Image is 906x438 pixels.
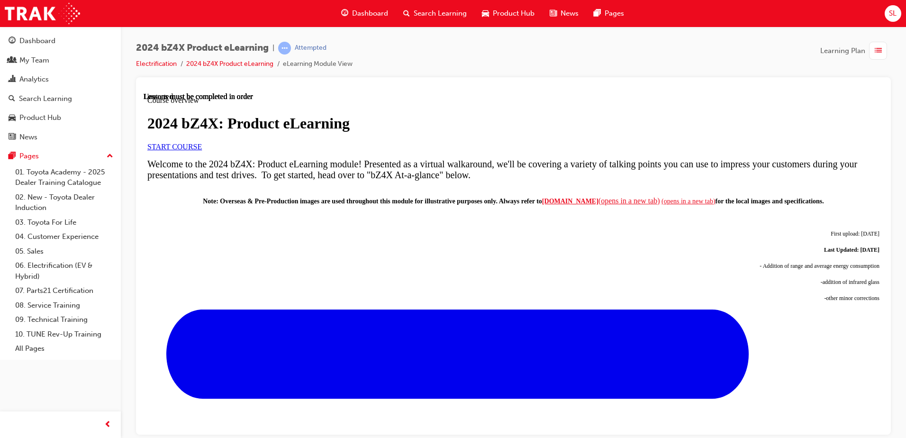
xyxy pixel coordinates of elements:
[11,244,117,259] a: 05. Sales
[136,60,177,68] a: Electrification
[4,66,714,88] span: Welcome to the 2024 bZ4X: Product eLearning module! Presented as a virtual walkaround, we'll be c...
[680,154,736,161] strong: Last Updated: [DATE]
[4,128,117,146] a: News
[9,133,16,142] span: news-icon
[403,8,410,19] span: search-icon
[11,327,117,342] a: 10. TUNE Rev-Up Training
[19,132,37,143] div: News
[4,32,117,50] a: Dashboard
[334,4,396,23] a: guage-iconDashboard
[820,42,891,60] button: Learning Plan
[136,43,269,54] span: 2024 bZ4X Product eLearning
[352,8,388,19] span: Dashboard
[11,229,117,244] a: 04. Customer Experience
[107,150,113,163] span: up-icon
[4,71,117,88] a: Analytics
[542,4,586,23] a: news-iconNews
[11,215,117,230] a: 03. Toyota For Life
[687,138,736,145] span: First upload: [DATE]
[9,152,16,161] span: pages-icon
[186,60,273,68] a: 2024 bZ4X Product eLearning
[677,186,736,193] span: -addition of infrared glass
[474,4,542,23] a: car-iconProduct Hub
[4,109,117,127] a: Product Hub
[59,105,399,112] span: Note: Overseas & Pre-Production images are used throughout this module for illustrative purposes ...
[550,8,557,19] span: news-icon
[11,312,117,327] a: 09. Technical Training
[19,55,49,66] div: My Team
[4,30,117,147] button: DashboardMy TeamAnalyticsSearch LearningProduct HubNews
[4,50,58,58] a: START COURSE
[4,147,117,165] button: Pages
[283,59,353,70] li: eLearning Module View
[482,8,489,19] span: car-icon
[885,5,901,22] button: SL
[5,3,80,24] img: Trak
[11,258,117,283] a: 06. Electrification (EV & Hybrid)
[341,8,348,19] span: guage-icon
[586,4,632,23] a: pages-iconPages
[518,105,572,112] a: (opens in a new tab)
[889,8,897,19] span: SL
[19,93,72,104] div: Search Learning
[11,298,117,313] a: 08. Service Training
[9,56,16,65] span: people-icon
[11,341,117,356] a: All Pages
[4,22,736,40] h1: 2024 bZ4X: Product eLearning
[11,190,117,215] a: 02. New - Toyota Dealer Induction
[19,74,49,85] div: Analytics
[278,42,291,55] span: learningRecordVerb_ATTEMPT-icon
[272,43,274,54] span: |
[104,419,111,431] span: prev-icon
[594,8,601,19] span: pages-icon
[680,202,736,209] span: -other minor corrections
[11,283,117,298] a: 07. Parts21 Certification
[572,105,680,112] strong: for the local images and specifications.
[19,151,39,162] div: Pages
[19,112,61,123] div: Product Hub
[399,104,516,112] a: [DOMAIN_NAME](opens in a new tab)
[9,37,16,46] span: guage-icon
[399,105,455,112] span: [DOMAIN_NAME]
[4,90,117,108] a: Search Learning
[493,8,535,19] span: Product Hub
[9,114,16,122] span: car-icon
[396,4,474,23] a: search-iconSearch Learning
[9,95,15,103] span: search-icon
[9,75,16,84] span: chart-icon
[561,8,579,19] span: News
[875,45,882,57] span: list-icon
[19,36,55,46] div: Dashboard
[4,52,117,69] a: My Team
[605,8,624,19] span: Pages
[820,46,865,56] span: Learning Plan
[11,165,117,190] a: 01. Toyota Academy - 2025 Dealer Training Catalogue
[414,8,467,19] span: Search Learning
[616,170,736,177] span: - Addition of range and average energy consumption
[295,44,326,53] div: Attempted
[455,104,516,112] span: (opens in a new tab)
